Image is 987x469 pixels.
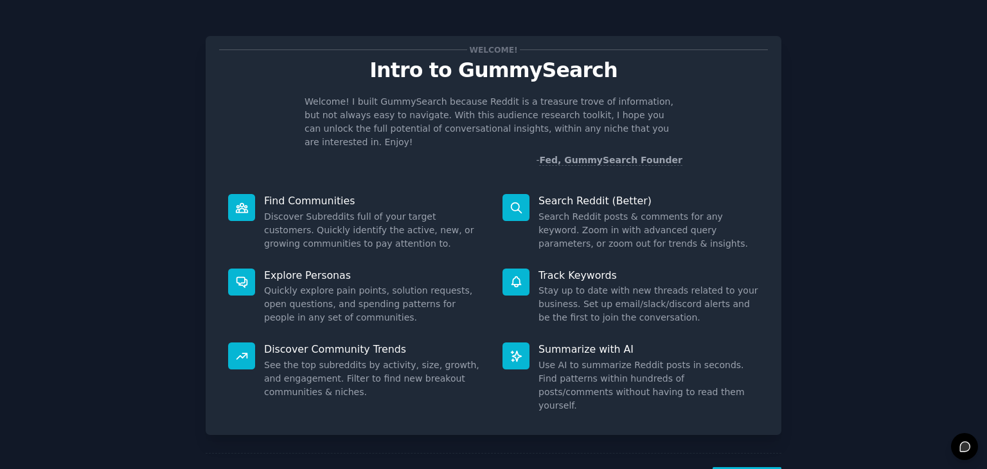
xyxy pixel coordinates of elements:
[536,154,682,167] div: -
[538,342,759,356] p: Summarize with AI
[538,210,759,251] dd: Search Reddit posts & comments for any keyword. Zoom in with advanced query parameters, or zoom o...
[264,358,485,399] dd: See the top subreddits by activity, size, growth, and engagement. Filter to find new breakout com...
[264,210,485,251] dd: Discover Subreddits full of your target customers. Quickly identify the active, new, or growing c...
[305,95,682,149] p: Welcome! I built GummySearch because Reddit is a treasure trove of information, but not always ea...
[264,284,485,324] dd: Quickly explore pain points, solution requests, open questions, and spending patterns for people ...
[538,194,759,208] p: Search Reddit (Better)
[264,342,485,356] p: Discover Community Trends
[219,59,768,82] p: Intro to GummySearch
[467,43,520,57] span: Welcome!
[539,155,682,166] a: Fed, GummySearch Founder
[538,269,759,282] p: Track Keywords
[538,284,759,324] dd: Stay up to date with new threads related to your business. Set up email/slack/discord alerts and ...
[264,194,485,208] p: Find Communities
[264,269,485,282] p: Explore Personas
[538,358,759,412] dd: Use AI to summarize Reddit posts in seconds. Find patterns within hundreds of posts/comments with...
